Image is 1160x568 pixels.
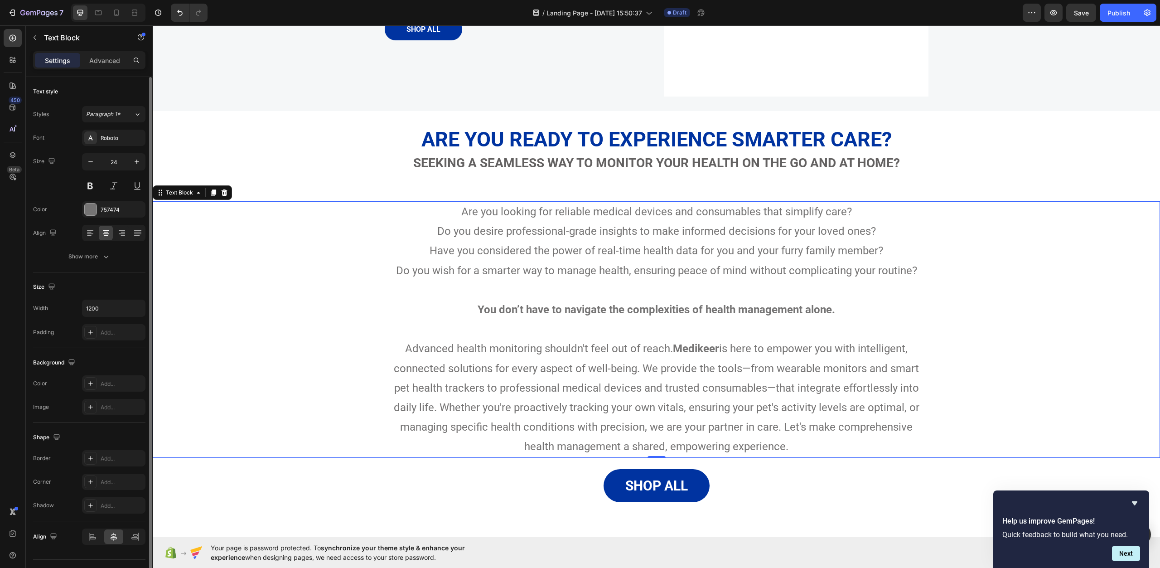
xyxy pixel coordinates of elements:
[33,87,58,96] div: Text style
[542,8,545,18] span: /
[4,4,68,22] button: 7
[473,452,535,468] span: Shop All
[233,216,775,255] p: Have you considered the power of real-time health data for you and your furry family member? Do y...
[33,379,47,388] div: Color
[325,278,682,291] strong: You don’t have to navigate the complexities of health management alone.
[33,248,145,265] button: Show more
[45,56,70,65] p: Settings
[1002,498,1140,561] div: Help us improve GemPages!
[33,134,44,142] div: Font
[451,444,557,477] button: <p><span style="font-size:30px;">&nbsp; Shop All &nbsp;</span></p>
[101,478,143,486] div: Add...
[211,544,465,561] span: synchronize your theme style & enhance your experience
[101,502,143,510] div: Add...
[33,403,49,411] div: Image
[101,329,143,337] div: Add...
[673,9,686,17] span: Draft
[171,4,208,22] div: Undo/Redo
[101,206,143,214] div: 757474
[33,357,77,369] div: Background
[233,314,775,431] p: Advanced health monitoring shouldn't feel out of reach. is here to empower you with intelligent, ...
[33,478,51,486] div: Corner
[153,25,1160,537] iframe: Design area
[33,328,54,336] div: Padding
[33,432,62,444] div: Shape
[33,227,58,239] div: Align
[33,531,59,543] div: Align
[82,106,145,122] button: Paragraph 1*
[11,163,42,171] div: Text Block
[520,317,566,330] strong: Medikeer
[82,300,145,316] input: Auto
[1002,530,1140,539] p: Quick feedback to build what you need.
[33,454,51,462] div: Border
[33,155,57,168] div: Size
[9,97,22,104] div: 450
[233,196,775,216] p: Do you desire professional-grade insights to make informed decisions for your loved ones?
[33,501,54,510] div: Shadow
[86,110,121,118] span: Paragraph 1*
[1129,498,1140,509] button: Hide survey
[33,304,48,312] div: Width
[101,403,143,412] div: Add...
[44,32,121,43] p: Text Block
[101,380,143,388] div: Add...
[101,134,143,142] div: Roboto
[233,177,775,196] p: Are you looking for reliable medical devices and consumables that simplify care?
[546,8,642,18] span: Landing Page - [DATE] 15:50:37
[33,281,57,293] div: Size
[211,543,500,562] span: Your page is password protected. To when designing pages, we need access to your store password.
[68,252,111,261] div: Show more
[1066,4,1096,22] button: Save
[33,205,47,214] div: Color
[101,455,143,463] div: Add...
[1074,9,1089,17] span: Save
[89,56,120,65] p: Advanced
[33,110,49,118] div: Styles
[1,101,1006,128] p: ARE YOU READY TO EXPERIENCE SMARTER CARE?
[1112,546,1140,561] button: Next question
[1002,516,1140,527] h2: Help us improve GemPages!
[7,166,22,173] div: Beta
[59,7,63,18] p: 7
[1107,8,1130,18] div: Publish
[1100,4,1138,22] button: Publish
